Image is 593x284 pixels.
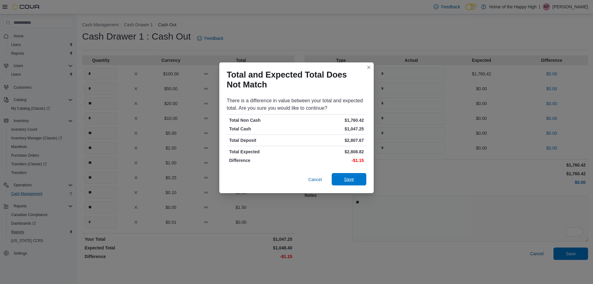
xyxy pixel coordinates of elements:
[298,126,364,132] p: $1,047.25
[229,149,295,155] p: Total Expected
[227,97,366,112] div: There is a difference in value between your total and expected total. Are you sure you would like...
[308,176,322,183] span: Cancel
[229,137,295,143] p: Total Deposit
[298,117,364,123] p: $1,760.42
[298,157,364,163] p: -$1.15
[344,176,354,182] span: Save
[229,117,295,123] p: Total Non Cash
[229,157,295,163] p: Difference
[298,149,364,155] p: $2,808.82
[229,126,295,132] p: Total Cash
[306,173,324,186] button: Cancel
[227,70,361,90] h1: Total and Expected Total Does Not Match
[332,173,366,185] button: Save
[298,137,364,143] p: $2,807.67
[365,64,372,71] button: Closes this modal window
